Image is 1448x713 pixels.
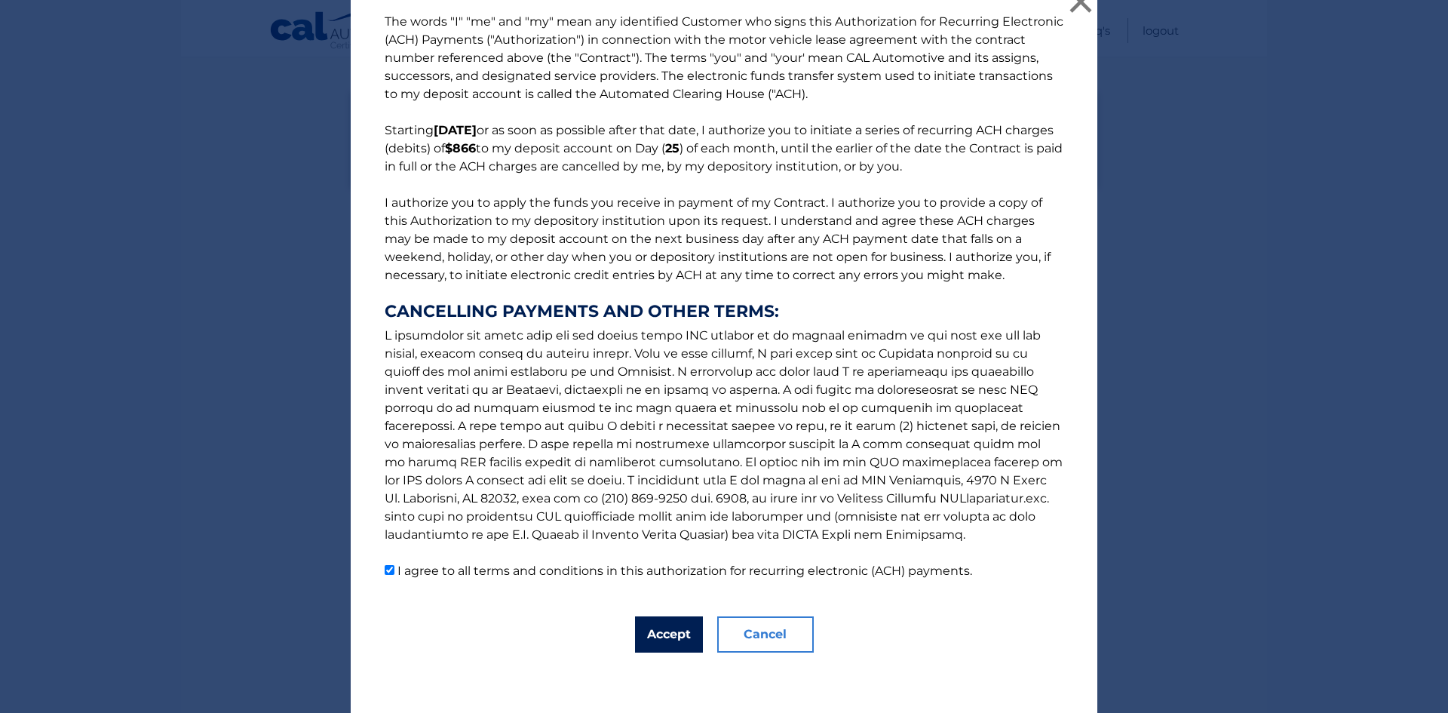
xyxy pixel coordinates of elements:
p: The words "I" "me" and "my" mean any identified Customer who signs this Authorization for Recurri... [370,13,1078,580]
button: Cancel [717,616,814,653]
label: I agree to all terms and conditions in this authorization for recurring electronic (ACH) payments. [397,564,972,578]
strong: CANCELLING PAYMENTS AND OTHER TERMS: [385,303,1063,321]
b: [DATE] [434,123,477,137]
b: $866 [445,141,476,155]
b: 25 [665,141,680,155]
button: Accept [635,616,703,653]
